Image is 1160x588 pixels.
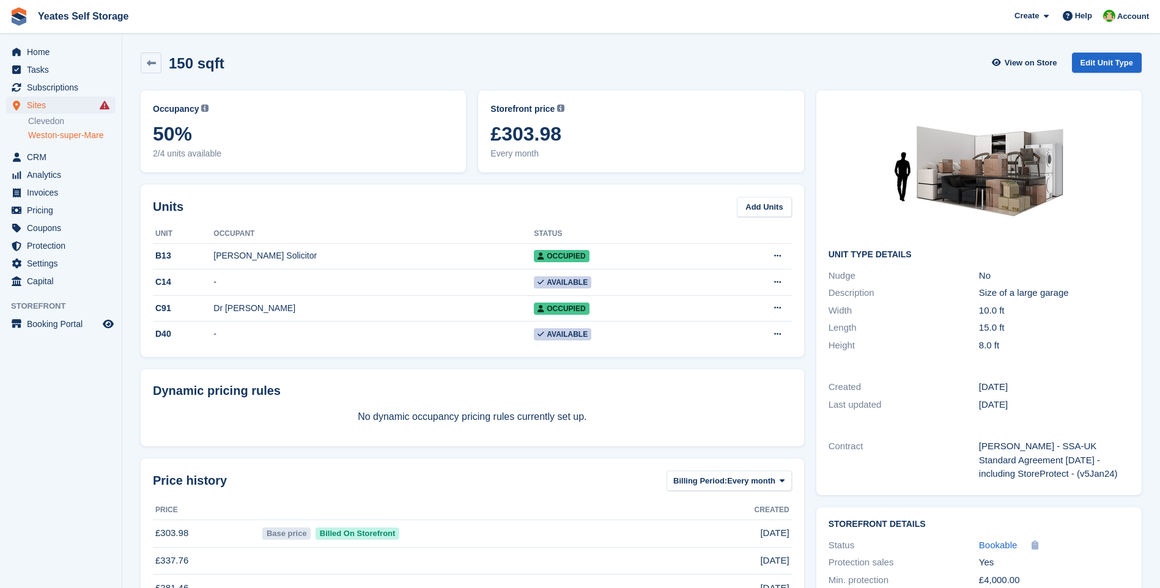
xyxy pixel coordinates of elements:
[667,471,792,491] button: Billing Period: Every month
[979,304,1129,318] div: 10.0 ft
[534,303,589,315] span: Occupied
[673,475,727,487] span: Billing Period:
[213,249,534,262] div: [PERSON_NAME] Solicitor
[153,547,260,575] td: £337.76
[27,79,100,96] span: Subscriptions
[153,381,792,400] div: Dynamic pricing rules
[28,116,116,127] a: Clevedon
[829,398,979,412] div: Last updated
[101,317,116,331] a: Preview store
[27,97,100,114] span: Sites
[27,184,100,201] span: Invoices
[213,270,534,296] td: -
[6,219,116,237] a: menu
[27,61,100,78] span: Tasks
[153,410,792,424] p: No dynamic occupancy pricing rules currently set up.
[6,315,116,333] a: menu
[6,61,116,78] a: menu
[755,504,789,515] span: Created
[829,269,979,283] div: Nudge
[27,219,100,237] span: Coupons
[760,554,789,568] span: [DATE]
[829,556,979,570] div: Protection sales
[1072,53,1142,73] a: Edit Unit Type
[6,255,116,272] a: menu
[153,501,260,520] th: Price
[829,286,979,300] div: Description
[27,255,100,272] span: Settings
[490,123,791,145] span: £303.98
[27,202,100,219] span: Pricing
[33,6,134,26] a: Yeates Self Storage
[829,339,979,353] div: Height
[829,304,979,318] div: Width
[829,321,979,335] div: Length
[979,321,1129,335] div: 15.0 ft
[213,302,534,315] div: Dr [PERSON_NAME]
[979,556,1129,570] div: Yes
[979,339,1129,353] div: 8.0 ft
[153,197,183,216] h2: Units
[6,97,116,114] a: menu
[737,197,791,217] a: Add Units
[153,147,454,160] span: 2/4 units available
[153,328,213,340] div: D40
[991,53,1062,73] a: View on Store
[979,538,1018,553] a: Bookable
[1103,10,1115,22] img: Angela Field
[979,269,1129,283] div: No
[27,237,100,254] span: Protection
[153,520,260,547] td: £303.98
[27,149,100,166] span: CRM
[979,380,1129,394] div: [DATE]
[534,250,589,262] span: Occupied
[153,224,213,244] th: Unit
[153,249,213,262] div: B13
[534,276,591,288] span: Available
[153,302,213,315] div: C91
[201,105,209,112] img: icon-info-grey-7440780725fd019a000dd9b08b2336e03edf1995a4989e88bcd33f0948082b44.svg
[153,276,213,288] div: C14
[490,103,555,116] span: Storefront price
[829,573,979,587] div: Min. protection
[27,315,100,333] span: Booking Portal
[6,184,116,201] a: menu
[28,130,116,141] a: Weston-super-Mare
[829,439,979,481] div: Contract
[27,43,100,61] span: Home
[829,538,979,553] div: Status
[27,273,100,290] span: Capital
[829,380,979,394] div: Created
[213,224,534,244] th: Occupant
[829,250,1129,260] h2: Unit Type details
[153,471,227,490] span: Price history
[1117,10,1149,23] span: Account
[6,149,116,166] a: menu
[1005,57,1057,69] span: View on Store
[10,7,28,26] img: stora-icon-8386f47178a22dfd0bd8f6a31ec36ba5ce8667c1dd55bd0f319d3a0aa187defe.svg
[11,300,122,312] span: Storefront
[6,166,116,183] a: menu
[979,573,1129,587] div: £4,000.00
[1014,10,1039,22] span: Create
[557,105,564,112] img: icon-info-grey-7440780725fd019a000dd9b08b2336e03edf1995a4989e88bcd33f0948082b44.svg
[27,166,100,183] span: Analytics
[6,43,116,61] a: menu
[213,322,534,347] td: -
[887,103,1071,240] img: 150-sqft-unit%20(1).jpg
[979,439,1129,481] div: [PERSON_NAME] - SSA-UK Standard Agreement [DATE] - including StoreProtect - (v5Jan24)
[153,123,454,145] span: 50%
[829,520,1129,529] h2: Storefront Details
[169,55,224,72] h2: 150 sqft
[262,527,311,540] span: Base price
[979,398,1129,412] div: [DATE]
[534,224,712,244] th: Status
[6,237,116,254] a: menu
[153,103,199,116] span: Occupancy
[490,147,791,160] span: Every month
[534,328,591,340] span: Available
[316,527,399,540] span: Billed On Storefront
[6,273,116,290] a: menu
[979,286,1129,300] div: Size of a large garage
[6,79,116,96] a: menu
